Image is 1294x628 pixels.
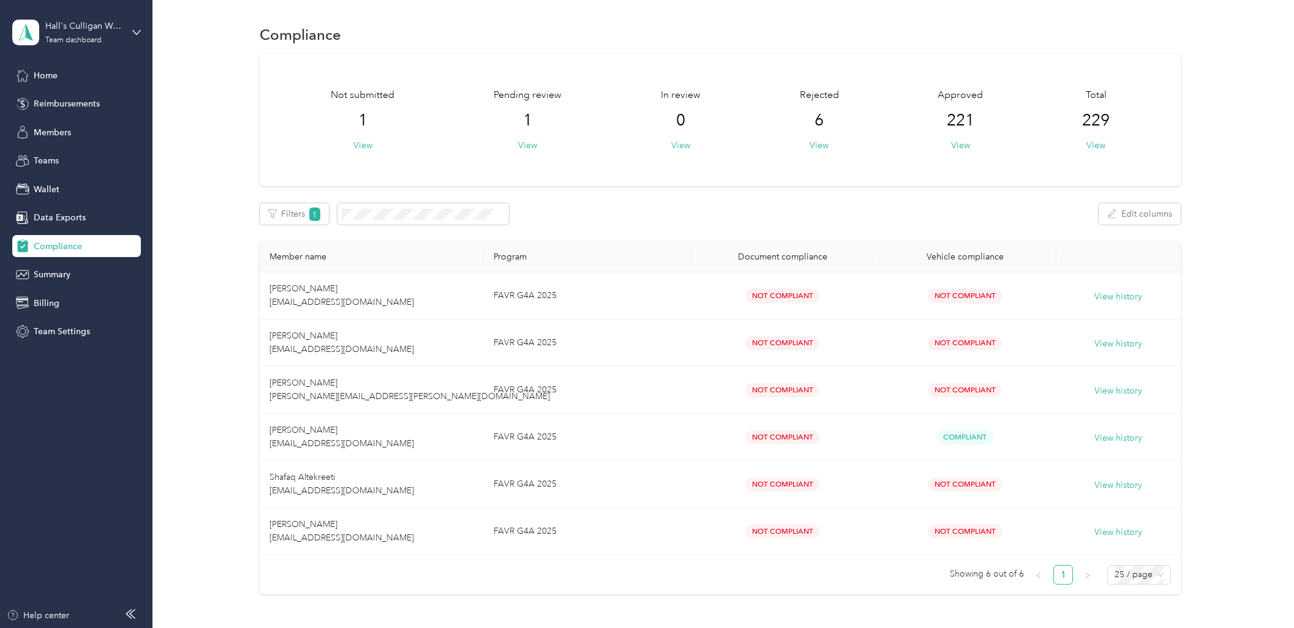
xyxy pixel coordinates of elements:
span: Not Compliant [928,477,1002,492]
span: Members [34,126,71,139]
button: left [1029,565,1048,585]
button: View history [1094,432,1142,445]
span: Not Compliant [745,525,819,539]
a: 1 [1054,566,1072,584]
span: Not Compliant [745,289,819,303]
span: 221 [947,111,974,130]
li: Next Page [1078,565,1097,585]
button: Help center [7,609,69,622]
button: View [353,139,372,152]
span: Rejected [800,88,839,103]
li: Previous Page [1029,565,1048,585]
button: View [518,139,537,152]
span: [PERSON_NAME] [EMAIL_ADDRESS][DOMAIN_NAME] [269,331,414,354]
span: 6 [814,111,824,130]
span: Not Compliant [928,289,1002,303]
span: [PERSON_NAME] [EMAIL_ADDRESS][DOMAIN_NAME] [269,283,414,307]
th: Member name [260,242,484,272]
li: 1 [1053,565,1073,585]
span: 229 [1082,111,1110,130]
td: FAVR G4A 2025 [484,367,691,414]
button: View [1086,139,1105,152]
span: Not Compliant [745,336,819,350]
span: Not Compliant [745,383,819,397]
button: View history [1094,384,1142,398]
span: Not Compliant [745,477,819,492]
span: Compliance [34,240,82,253]
button: View history [1094,290,1142,304]
span: Shafaq Altekreeti [EMAIL_ADDRESS][DOMAIN_NAME] [269,472,414,496]
span: Wallet [34,183,59,196]
span: 1 [358,111,367,130]
div: Hall's Culligan Water [45,20,122,32]
span: Compliant [937,430,993,444]
span: Not Compliant [928,383,1002,397]
span: Not Compliant [928,336,1002,350]
span: right [1084,572,1091,579]
span: Data Exports [34,211,86,224]
span: Billing [34,297,59,310]
button: View [810,139,829,152]
span: [PERSON_NAME] [EMAIL_ADDRESS][DOMAIN_NAME] [269,425,414,449]
button: View [671,139,690,152]
button: right [1078,565,1097,585]
button: View [951,139,970,152]
td: FAVR G4A 2025 [484,461,691,508]
span: 1 [309,207,320,221]
span: Team Settings [34,325,90,338]
div: Vehicle compliance [884,252,1047,262]
span: [PERSON_NAME] [PERSON_NAME][EMAIL_ADDRESS][PERSON_NAME][DOMAIN_NAME] [269,378,550,402]
span: Showing 6 out of 6 [950,565,1024,583]
span: Approved [938,88,983,103]
span: In review [661,88,701,103]
span: 1 [523,111,532,130]
th: Program [484,242,691,272]
button: Edit columns [1099,203,1181,225]
td: FAVR G4A 2025 [484,272,691,320]
span: 0 [676,111,685,130]
span: Reimbursements [34,97,100,110]
td: FAVR G4A 2025 [484,508,691,555]
span: Teams [34,154,59,167]
h1: Compliance [260,28,341,41]
button: View history [1094,526,1142,539]
button: View history [1094,337,1142,351]
span: Pending review [494,88,562,103]
td: FAVR G4A 2025 [484,414,691,461]
button: Filters1 [260,203,329,225]
div: Page Size [1107,565,1171,585]
span: 25 / page [1115,566,1164,584]
span: [PERSON_NAME] [EMAIL_ADDRESS][DOMAIN_NAME] [269,519,414,543]
td: FAVR G4A 2025 [484,320,691,367]
iframe: Everlance-gr Chat Button Frame [1225,559,1294,628]
span: Not submitted [331,88,394,103]
div: Team dashboard [45,37,102,44]
span: Home [34,69,58,82]
span: Not Compliant [928,525,1002,539]
button: View history [1094,479,1142,492]
div: Document compliance [701,252,864,262]
span: left [1035,572,1042,579]
span: Summary [34,268,70,281]
span: Not Compliant [745,430,819,444]
span: Total [1086,88,1107,103]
